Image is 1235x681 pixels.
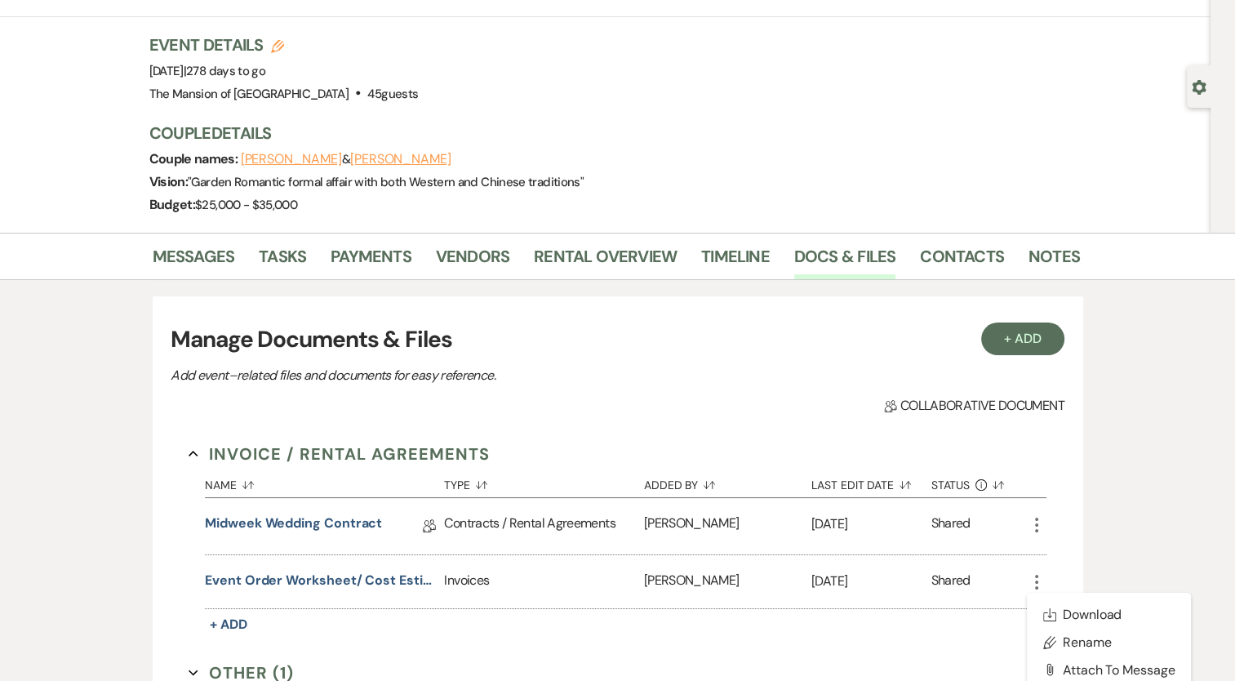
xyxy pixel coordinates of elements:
[331,243,411,279] a: Payments
[186,63,265,79] span: 278 days to go
[1192,78,1206,94] button: Open lead details
[884,396,1064,416] span: Collaborative document
[188,174,584,190] span: " Garden Romantic formal affair with both Western and Chinese traditions "
[205,571,438,590] button: Event Order Worksheet/ Cost Estimate
[811,571,931,592] p: [DATE]
[367,86,418,102] span: 45 guests
[149,86,349,102] span: The Mansion of [GEOGRAPHIC_DATA]
[701,243,770,279] a: Timeline
[259,243,306,279] a: Tasks
[444,498,643,554] div: Contracts / Rental Agreements
[1027,629,1192,657] button: Rename
[931,571,971,593] div: Shared
[794,243,895,279] a: Docs & Files
[1028,243,1080,279] a: Notes
[644,555,811,608] div: [PERSON_NAME]
[534,243,677,279] a: Rental Overview
[811,466,931,497] button: Last Edit Date
[350,153,451,166] button: [PERSON_NAME]
[920,243,1004,279] a: Contacts
[931,466,1027,497] button: Status
[171,323,1064,357] h3: Manage Documents & Files
[205,466,444,497] button: Name
[149,33,419,56] h3: Event Details
[149,173,189,190] span: Vision:
[981,323,1064,355] button: + Add
[931,514,971,539] div: Shared
[644,498,811,554] div: [PERSON_NAME]
[205,514,382,539] a: Midweek Wedding Contract
[149,63,266,79] span: [DATE]
[149,196,196,213] span: Budget:
[189,442,490,466] button: Invoice / Rental Agreements
[241,151,451,167] span: &
[444,466,643,497] button: Type
[195,197,297,213] span: $25,000 - $35,000
[171,365,742,386] p: Add event–related files and documents for easy reference.
[205,613,252,636] button: + Add
[149,122,1064,145] h3: Couple Details
[931,479,971,491] span: Status
[436,243,509,279] a: Vendors
[811,514,931,535] p: [DATE]
[644,466,811,497] button: Added By
[1027,601,1192,629] a: Download
[444,555,643,608] div: Invoices
[184,63,265,79] span: |
[149,150,241,167] span: Couple names:
[210,616,247,633] span: + Add
[241,153,342,166] button: [PERSON_NAME]
[153,243,235,279] a: Messages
